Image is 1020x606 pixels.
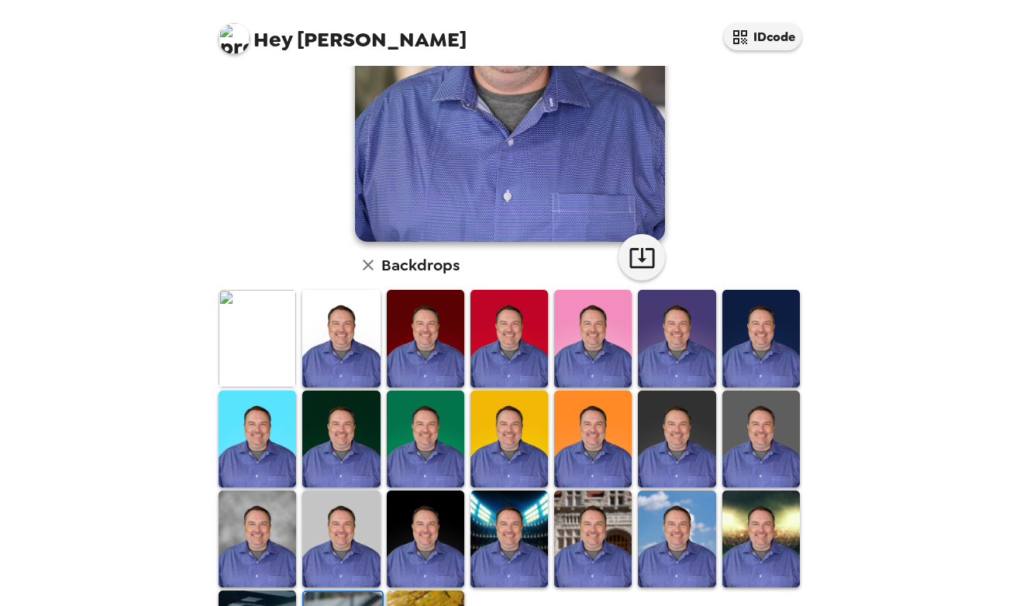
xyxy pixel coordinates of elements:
[724,23,801,50] button: IDcode
[219,23,250,54] img: profile pic
[219,290,296,387] img: Original
[219,15,467,50] span: [PERSON_NAME]
[381,253,460,277] h6: Backdrops
[253,26,292,53] span: Hey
